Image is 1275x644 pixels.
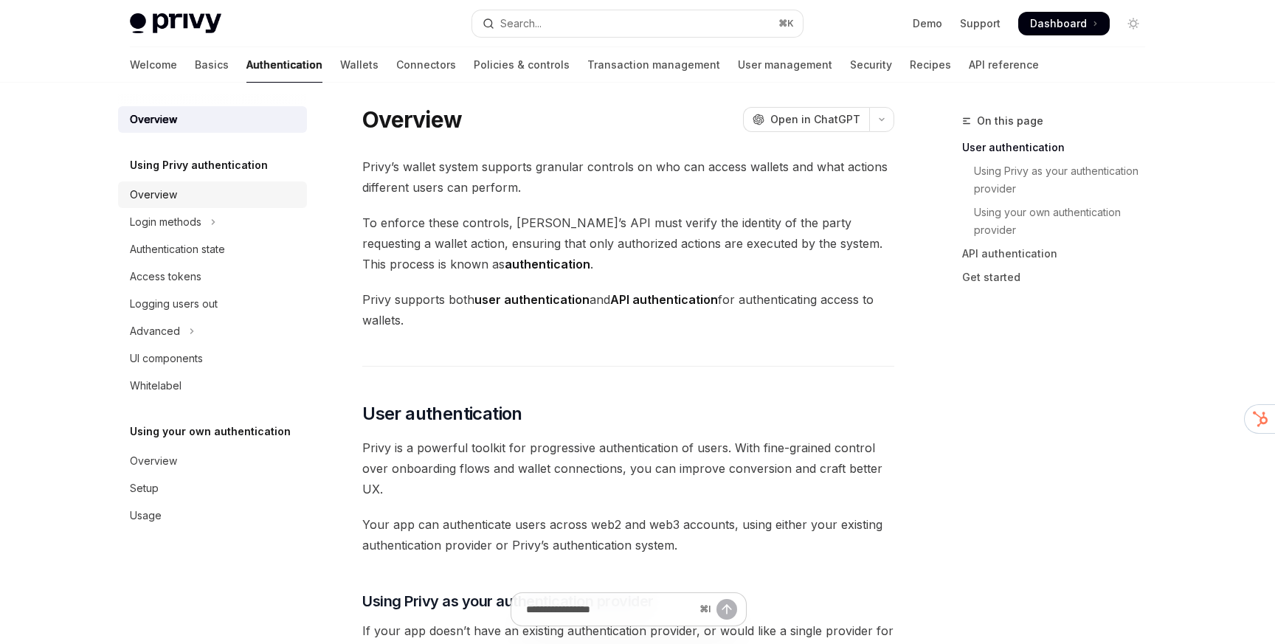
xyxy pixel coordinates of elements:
[130,295,218,313] div: Logging users out
[472,10,803,37] button: Open search
[850,47,892,83] a: Security
[118,318,307,344] button: Toggle Advanced section
[474,292,590,307] strong: user authentication
[1030,16,1087,31] span: Dashboard
[118,181,307,208] a: Overview
[130,47,177,83] a: Welcome
[130,240,225,258] div: Authentication state
[362,106,462,133] h1: Overview
[1122,12,1145,35] button: Toggle dark mode
[913,16,942,31] a: Demo
[118,373,307,399] a: Whitelabel
[610,292,718,307] strong: API authentication
[246,47,322,83] a: Authentication
[130,423,291,440] h5: Using your own authentication
[962,266,1157,289] a: Get started
[340,47,379,83] a: Wallets
[962,242,1157,266] a: API authentication
[738,47,832,83] a: User management
[778,18,794,30] span: ⌘ K
[118,502,307,529] a: Usage
[130,452,177,470] div: Overview
[362,156,894,198] span: Privy’s wallet system supports granular controls on who can access wallets and what actions diffe...
[743,107,869,132] button: Open in ChatGPT
[500,15,542,32] div: Search...
[960,16,1001,31] a: Support
[118,291,307,317] a: Logging users out
[362,402,522,426] span: User authentication
[130,213,201,231] div: Login methods
[130,268,201,285] div: Access tokens
[130,111,177,128] div: Overview
[362,289,894,330] span: Privy supports both and for authenticating access to wallets.
[977,112,1043,130] span: On this page
[716,599,737,620] button: Send message
[130,507,162,524] div: Usage
[118,475,307,502] a: Setup
[962,159,1157,201] a: Using Privy as your authentication provider
[362,437,894,499] span: Privy is a powerful toolkit for progressive authentication of users. With fine-grained control ov...
[130,156,268,174] h5: Using Privy authentication
[396,47,456,83] a: Connectors
[474,47,570,83] a: Policies & controls
[118,209,307,235] button: Toggle Login methods section
[130,377,182,395] div: Whitelabel
[130,479,159,497] div: Setup
[962,201,1157,242] a: Using your own authentication provider
[118,106,307,133] a: Overview
[118,448,307,474] a: Overview
[910,47,951,83] a: Recipes
[195,47,229,83] a: Basics
[362,212,894,274] span: To enforce these controls, [PERSON_NAME]’s API must verify the identity of the party requesting a...
[118,345,307,372] a: UI components
[130,186,177,204] div: Overview
[770,112,860,127] span: Open in ChatGPT
[130,350,203,367] div: UI components
[118,236,307,263] a: Authentication state
[526,593,694,626] input: Ask a question...
[130,322,180,340] div: Advanced
[1018,12,1110,35] a: Dashboard
[969,47,1039,83] a: API reference
[130,13,221,34] img: light logo
[962,136,1157,159] a: User authentication
[587,47,720,83] a: Transaction management
[362,514,894,555] span: Your app can authenticate users across web2 and web3 accounts, using either your existing authent...
[505,257,590,271] strong: authentication
[118,263,307,290] a: Access tokens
